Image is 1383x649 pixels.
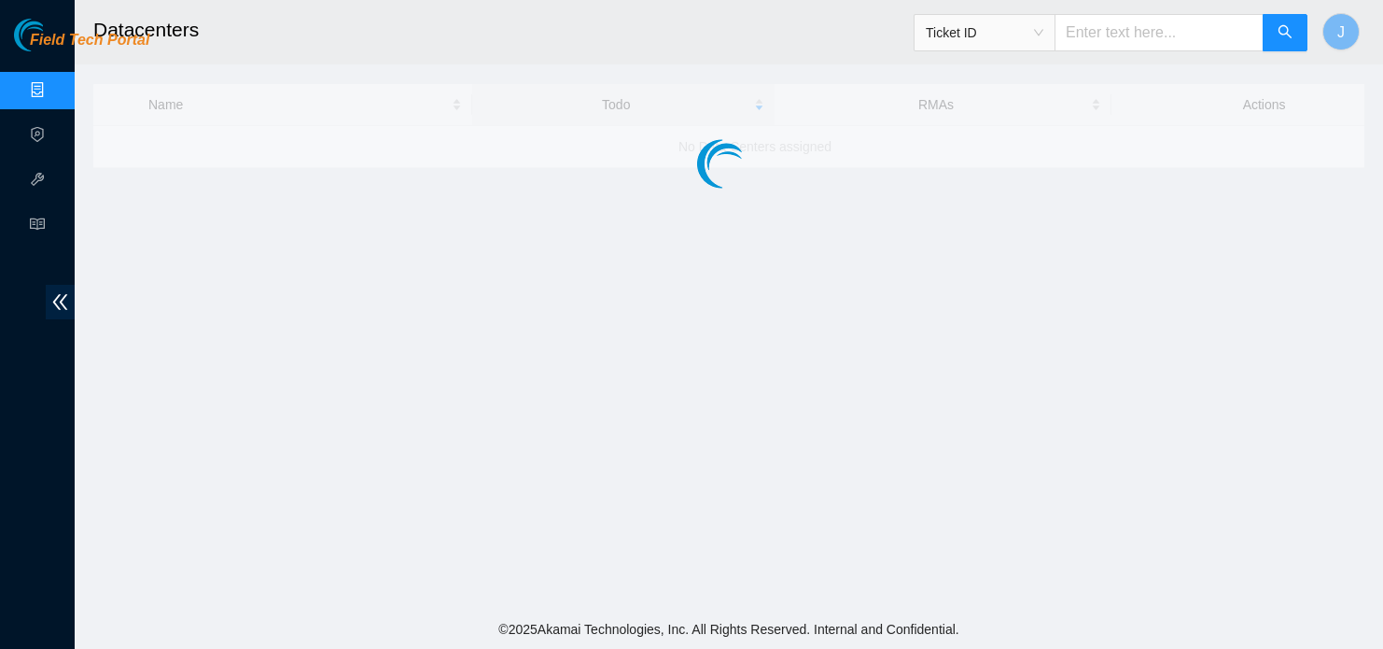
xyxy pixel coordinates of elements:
[1055,14,1264,51] input: Enter text here...
[1337,21,1345,44] span: J
[14,19,94,51] img: Akamai Technologies
[1278,24,1292,42] span: search
[14,34,149,58] a: Akamai TechnologiesField Tech Portal
[75,610,1383,649] footer: © 2025 Akamai Technologies, Inc. All Rights Reserved. Internal and Confidential.
[1263,14,1307,51] button: search
[926,19,1043,47] span: Ticket ID
[1322,13,1360,50] button: J
[46,285,75,319] span: double-left
[30,32,149,49] span: Field Tech Portal
[30,208,45,246] span: read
